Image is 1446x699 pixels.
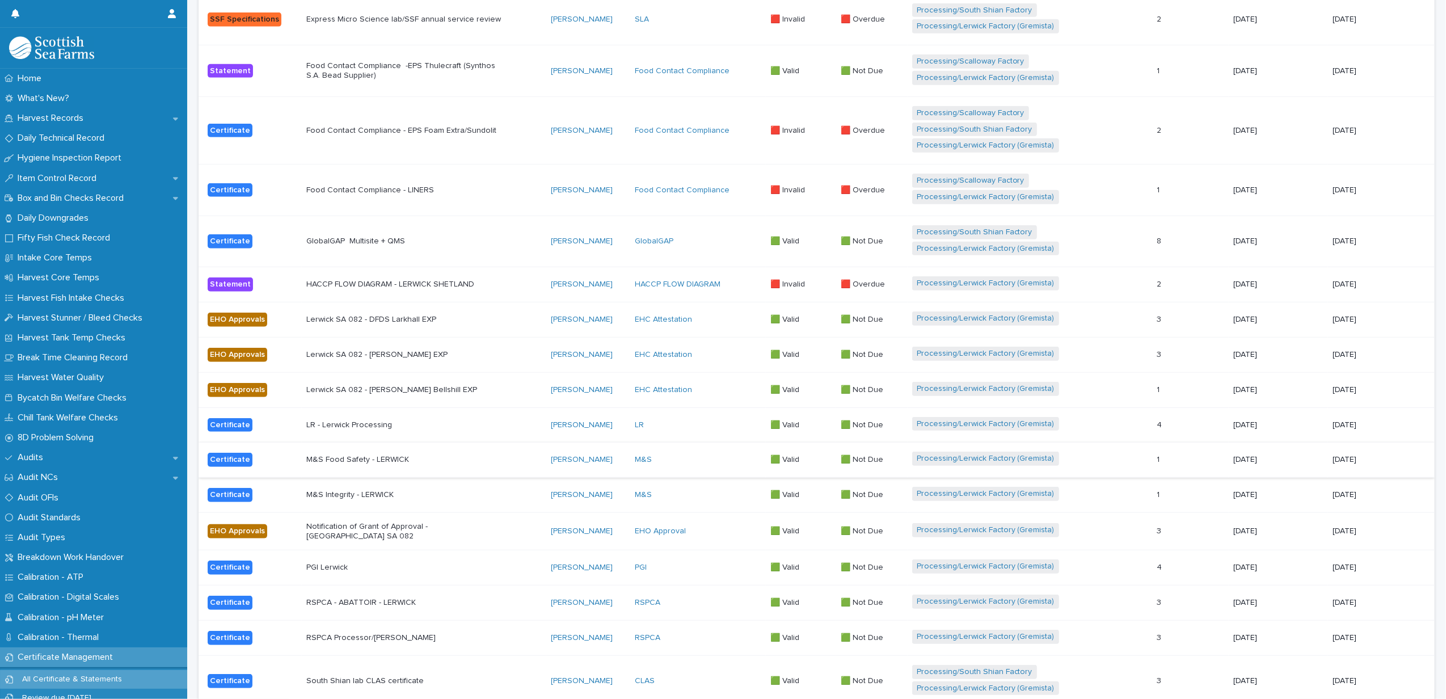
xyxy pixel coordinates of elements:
[1233,420,1323,430] p: [DATE]
[635,15,649,24] a: SLA
[917,22,1055,31] a: Processing/Lerwick Factory (Gremista)
[199,372,1435,407] tr: EHO ApprovalsLerwick SA 082 - [PERSON_NAME] Bellshill EXP[PERSON_NAME] EHC Attestation 🟩 Valid🟩 V...
[770,234,802,246] p: 🟩 Valid
[306,522,505,541] p: Notification of Grant of Approval - [GEOGRAPHIC_DATA] SA 082
[841,313,886,325] p: 🟩 Not Due
[1333,633,1417,643] p: [DATE]
[635,598,660,608] a: RSPCA
[635,280,720,289] a: HACCP FLOW DIAGRAM
[208,488,252,502] div: Certificate
[1157,631,1163,643] p: 3
[1157,561,1164,572] p: 4
[306,126,505,136] p: Food Contact Compliance - EPS Foam Extra/Sundolit
[199,302,1435,338] tr: EHO ApprovalsLerwick SA 082 - DFDS Larkhall EXP[PERSON_NAME] EHC Attestation 🟩 Valid🟩 Valid 🟩 Not...
[841,453,886,465] p: 🟩 Not Due
[917,314,1055,323] a: Processing/Lerwick Factory (Gremista)
[199,512,1435,550] tr: EHO ApprovalsNotification of Grant of Approval - [GEOGRAPHIC_DATA] SA 082[PERSON_NAME] EHO Approv...
[635,455,652,465] a: M&S
[635,563,647,572] a: PGI
[208,418,252,432] div: Certificate
[306,420,505,430] p: LR - Lerwick Processing
[306,455,505,465] p: M&S Food Safety - LERWICK
[13,632,108,643] p: Calibration - Thermal
[1333,598,1417,608] p: [DATE]
[1157,277,1163,289] p: 2
[306,280,505,289] p: HACCP FLOW DIAGRAM - LERWICK SHETLAND
[635,186,730,195] a: Food Contact Compliance
[1157,524,1163,536] p: 3
[1157,12,1163,24] p: 2
[917,228,1032,237] a: Processing/South Shian Factory
[770,631,802,643] p: 🟩 Valid
[551,126,613,136] a: [PERSON_NAME]
[551,186,613,195] a: [PERSON_NAME]
[841,631,886,643] p: 🟩 Not Due
[13,113,92,124] p: Harvest Records
[917,279,1055,288] a: Processing/Lerwick Factory (Gremista)
[551,15,613,24] a: [PERSON_NAME]
[1157,488,1162,500] p: 1
[635,527,686,536] a: EHO Approval
[635,66,730,76] a: Food Contact Compliance
[1157,234,1163,246] p: 8
[841,596,886,608] p: 🟩 Not Due
[917,176,1025,186] a: Processing/Scalloway Factory
[13,313,151,323] p: Harvest Stunner / Bleed Checks
[199,407,1435,443] tr: CertificateLR - Lerwick Processing[PERSON_NAME] LR 🟩 Valid🟩 Valid 🟩 Not Due🟩 Not Due Processing/L...
[841,524,886,536] p: 🟩 Not Due
[199,96,1435,164] tr: CertificateFood Contact Compliance - EPS Foam Extra/Sundolit[PERSON_NAME] Food Contact Compliance...
[208,12,281,27] div: SSF Specifications
[1233,633,1323,643] p: [DATE]
[306,186,505,195] p: Food Contact Compliance - LINERS
[306,490,505,500] p: M&S Integrity - LERWICK
[770,124,807,136] p: 🟥 Invalid
[1157,383,1162,395] p: 1
[635,385,692,395] a: EHC Attestation
[841,12,887,24] p: 🟥 Overdue
[841,561,886,572] p: 🟩 Not Due
[13,612,113,623] p: Calibration - pH Meter
[13,393,136,403] p: Bycatch Bin Welfare Checks
[9,36,94,59] img: mMrefqRFQpe26GRNOUkG
[13,572,92,583] p: Calibration - ATP
[917,597,1055,607] a: Processing/Lerwick Factory (Gremista)
[841,183,887,195] p: 🟥 Overdue
[13,532,74,543] p: Audit Types
[1233,563,1323,572] p: [DATE]
[551,455,613,465] a: [PERSON_NAME]
[841,277,887,289] p: 🟥 Overdue
[13,372,113,383] p: Harvest Water Quality
[770,277,807,289] p: 🟥 Invalid
[1157,453,1162,465] p: 1
[1233,15,1323,24] p: [DATE]
[1233,186,1323,195] p: [DATE]
[208,313,267,327] div: EHO Approvals
[208,631,252,645] div: Certificate
[1157,183,1162,195] p: 1
[1333,563,1417,572] p: [DATE]
[1233,280,1323,289] p: [DATE]
[1157,348,1163,360] p: 3
[1233,455,1323,465] p: [DATE]
[917,6,1032,15] a: Processing/South Shian Factory
[208,524,267,538] div: EHO Approvals
[917,73,1055,83] a: Processing/Lerwick Factory (Gremista)
[770,524,802,536] p: 🟩 Valid
[13,272,108,283] p: Harvest Core Temps
[917,454,1055,464] a: Processing/Lerwick Factory (Gremista)
[13,452,52,463] p: Audits
[306,563,505,572] p: PGI Lerwick
[208,561,252,575] div: Certificate
[306,385,505,395] p: Lerwick SA 082 - [PERSON_NAME] Bellshill EXP
[1333,186,1417,195] p: [DATE]
[770,348,802,360] p: 🟩 Valid
[306,315,505,325] p: Lerwick SA 082 - DFDS Larkhall EXP
[635,315,692,325] a: EHC Attestation
[1157,674,1163,686] p: 3
[1333,350,1417,360] p: [DATE]
[1333,527,1417,536] p: [DATE]
[917,141,1055,150] a: Processing/Lerwick Factory (Gremista)
[13,173,106,184] p: Item Control Record
[13,293,133,304] p: Harvest Fish Intake Checks
[551,490,613,500] a: [PERSON_NAME]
